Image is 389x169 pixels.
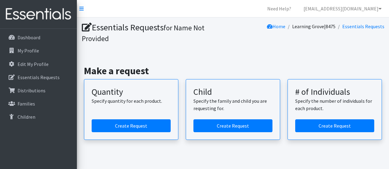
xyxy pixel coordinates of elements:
[2,44,74,57] a: My Profile
[262,2,296,15] a: Need Help?
[18,87,46,94] p: Distributions
[82,22,231,43] h1: Essentials Requests
[82,23,204,43] small: for Name Not Provided
[18,101,35,107] p: Families
[295,97,374,112] p: Specify the number of individuals for each product.
[295,87,374,97] h3: # of Individuals
[342,23,384,29] a: Essentials Requests
[193,97,272,112] p: Specify the family and child you are requesting for.
[193,87,272,97] h3: Child
[92,87,171,97] h3: Quantity
[92,119,171,132] a: Create a request by quantity
[193,119,272,132] a: Create a request for a child or family
[295,119,374,132] a: Create a request by number of individuals
[2,31,74,44] a: Dashboard
[18,61,49,67] p: Edit My Profile
[18,48,39,54] p: My Profile
[2,84,74,97] a: Distributions
[18,34,40,40] p: Dashboard
[18,114,35,120] p: Children
[2,111,74,123] a: Children
[2,71,74,83] a: Essentials Requests
[2,4,74,25] img: HumanEssentials
[2,98,74,110] a: Families
[299,2,387,15] a: [EMAIL_ADDRESS][DOMAIN_NAME]
[92,97,171,105] p: Specify quantity for each product.
[2,58,74,70] a: Edit My Profile
[267,23,285,29] a: Home
[292,23,335,29] a: Learning Grove|8475
[84,65,382,77] h2: Make a request
[18,74,60,80] p: Essentials Requests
